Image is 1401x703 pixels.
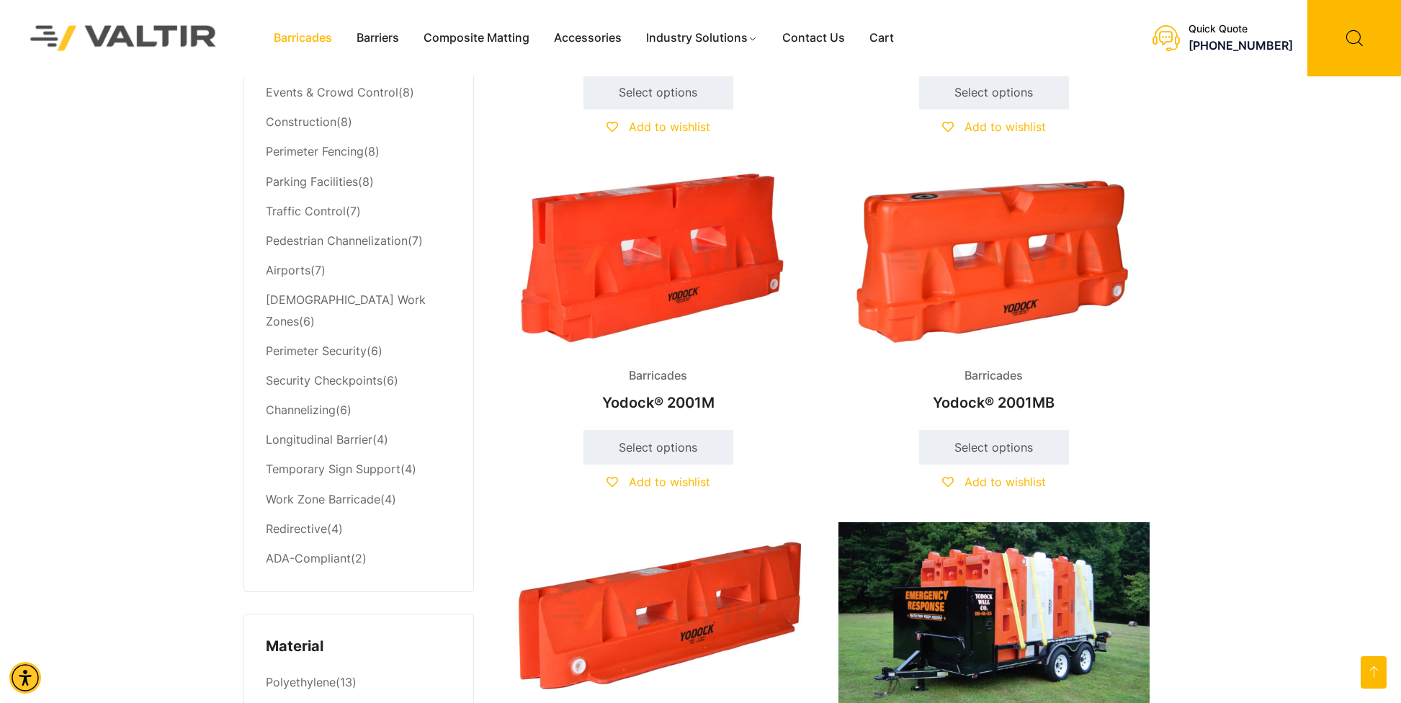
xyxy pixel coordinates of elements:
[266,455,452,485] li: (4)
[1189,39,1293,53] a: call (888) 496-3625
[857,27,906,49] a: Cart
[266,197,452,226] li: (7)
[266,432,372,447] a: Longitudinal Barrier
[266,226,452,256] li: (7)
[266,636,452,658] h4: Material
[266,675,336,689] a: Polyethylene
[838,167,1150,418] a: BarricadesYodock® 2001MB
[634,27,770,49] a: Industry Solutions
[266,144,364,158] a: Perimeter Fencing
[266,544,452,570] li: (2)
[266,403,336,417] a: Channelizing
[344,27,411,49] a: Barriers
[964,120,1046,134] span: Add to wishlist
[503,387,814,418] h2: Yodock® 2001M
[266,204,346,218] a: Traffic Control
[919,430,1069,465] a: Select options for “Yodock® 2001MB”
[542,27,634,49] a: Accessories
[266,285,452,336] li: (6)
[266,373,382,388] a: Security Checkpoints
[266,462,400,476] a: Temporary Sign Support
[266,344,367,358] a: Perimeter Security
[266,485,452,514] li: (4)
[9,662,41,694] div: Accessibility Menu
[266,514,452,544] li: (4)
[1189,23,1293,35] div: Quick Quote
[266,396,452,426] li: (6)
[919,75,1069,109] a: Select options for “Yodock® 2001”
[266,108,452,138] li: (8)
[1361,656,1387,689] a: Go to top
[266,167,452,197] li: (8)
[629,475,710,489] span: Add to wishlist
[770,27,857,49] a: Contact Us
[266,174,358,189] a: Parking Facilities
[942,120,1046,134] a: Add to wishlist
[266,115,336,129] a: Construction
[266,263,310,277] a: Airports
[266,492,380,506] a: Work Zone Barricade
[411,27,542,49] a: Composite Matting
[606,120,710,134] a: Add to wishlist
[583,75,733,109] a: Select options for “SiteGuide® ADA-Compliant Barricade”
[266,521,327,536] a: Redirective
[606,475,710,489] a: Add to wishlist
[503,167,814,418] a: BarricadesYodock® 2001M
[942,475,1046,489] a: Add to wishlist
[583,430,733,465] a: Select options for “Yodock® 2001M”
[266,233,408,248] a: Pedestrian Channelization
[838,387,1150,418] h2: Yodock® 2001MB
[266,668,452,698] li: (13)
[266,367,452,396] li: (6)
[261,27,344,49] a: Barricades
[266,551,351,565] a: ADA-Compliant
[266,426,452,455] li: (4)
[266,79,452,108] li: (8)
[266,336,452,366] li: (6)
[954,365,1034,387] span: Barricades
[266,85,398,99] a: Events & Crowd Control
[11,6,236,70] img: Valtir Rentals
[266,256,452,285] li: (7)
[629,120,710,134] span: Add to wishlist
[266,138,452,167] li: (8)
[618,365,698,387] span: Barricades
[266,292,426,328] a: [DEMOGRAPHIC_DATA] Work Zones
[964,475,1046,489] span: Add to wishlist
